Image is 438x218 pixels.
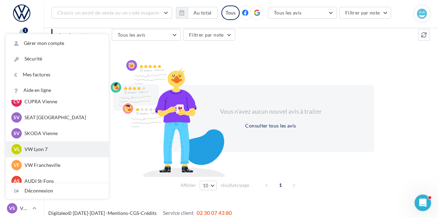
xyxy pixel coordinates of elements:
[203,183,209,188] span: 10
[24,162,100,169] p: VW Francheville
[176,7,218,19] button: Au total
[6,26,38,43] button: Notifications 1
[57,10,159,16] span: Choisir un point de vente ou un code magasin
[24,178,100,184] p: AUDI St-Fons
[275,180,286,191] span: 1
[339,7,391,19] button: Filtrer par note
[108,210,128,216] a: Mentions
[6,202,38,215] a: VS VW St-Fons
[6,83,109,98] a: Aide en ligne
[20,205,30,212] p: VW St-Fons
[130,210,139,216] a: CGS
[48,210,68,216] a: Digitaleo
[6,36,109,51] a: Gérer mon compte
[24,130,100,137] p: SKODA Vienne
[211,107,330,116] div: Vous n'avez aucun nouvel avis à traiter
[163,209,194,216] span: Service client
[268,7,337,19] button: Tous les avis
[415,195,431,211] iframe: Intercom live chat
[13,130,20,137] span: SV
[6,51,109,67] a: Sécurité
[112,29,181,41] button: Tous les avis
[274,10,302,16] span: Tous les avis
[14,146,20,153] span: VL
[6,67,109,83] a: Mes factures
[188,7,218,19] button: Au total
[13,98,20,105] span: CV
[24,98,100,105] p: CUPRA Vienne
[221,6,240,20] div: Tous
[48,210,232,216] span: © [DATE]-[DATE] - - -
[23,28,28,33] div: 1
[13,114,20,121] span: SV
[200,181,217,190] button: 10
[197,209,232,216] span: 02 30 07 43 80
[180,182,196,189] span: Afficher
[13,162,20,169] span: VF
[118,32,146,38] span: Tous les avis
[6,183,109,199] div: Déconnexion
[9,205,15,212] span: VS
[24,146,100,153] p: VW Lyon 7
[24,114,100,121] p: SEAT [GEOGRAPHIC_DATA]
[221,182,249,189] span: résultats/page
[183,29,235,41] button: Filtrer par note
[141,210,157,216] a: Crédits
[242,122,299,130] button: Consulter tous les avis
[51,7,172,19] button: Choisir un point de vente ou un code magasin
[13,178,20,184] span: AS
